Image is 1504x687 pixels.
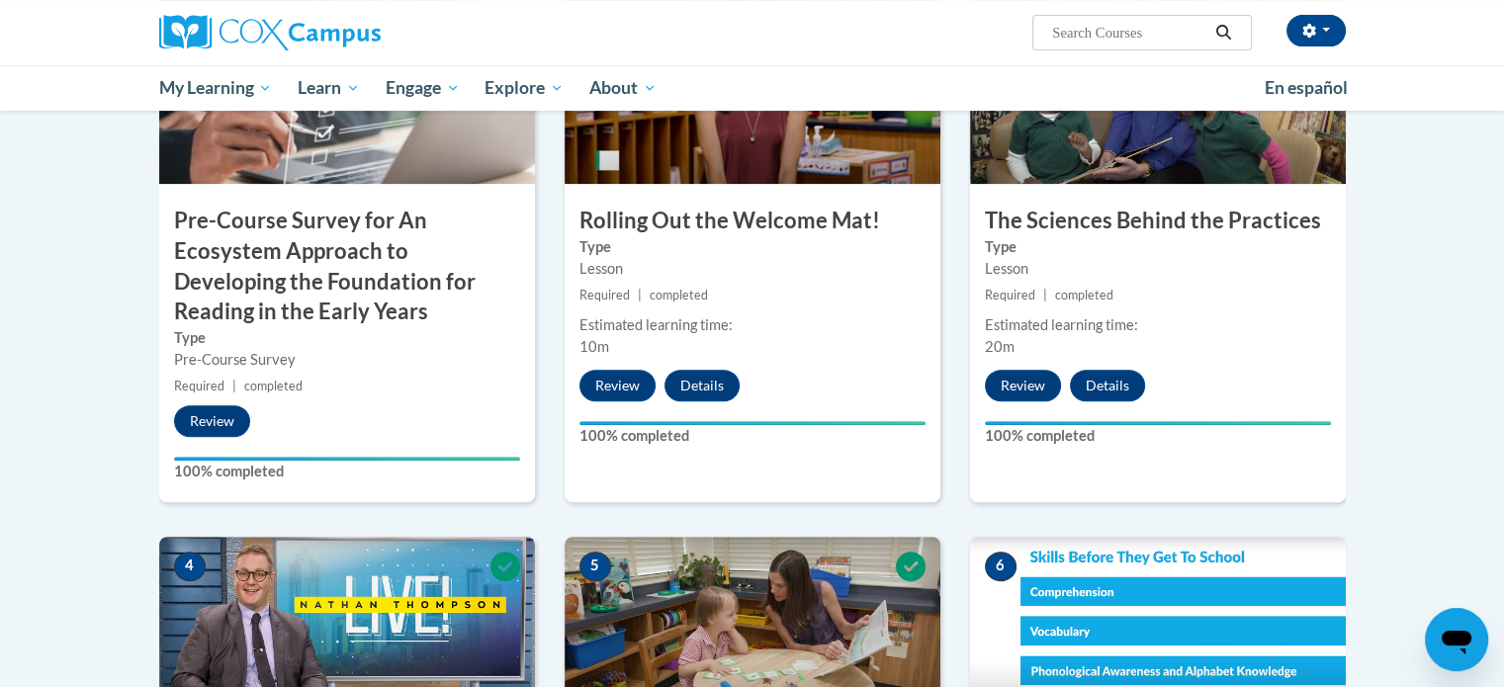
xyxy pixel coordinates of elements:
[985,370,1061,401] button: Review
[579,314,926,336] div: Estimated learning time:
[985,288,1035,302] span: Required
[298,76,360,100] span: Learn
[1055,288,1113,302] span: completed
[1043,288,1047,302] span: |
[174,457,520,461] div: Your progress
[985,338,1015,355] span: 20m
[285,65,373,111] a: Learn
[130,65,1375,111] div: Main menu
[985,314,1331,336] div: Estimated learning time:
[174,405,250,437] button: Review
[985,258,1331,280] div: Lesson
[638,288,642,302] span: |
[174,379,224,393] span: Required
[1252,67,1361,109] a: En español
[579,370,656,401] button: Review
[386,76,460,100] span: Engage
[579,421,926,425] div: Your progress
[576,65,669,111] a: About
[589,76,657,100] span: About
[579,258,926,280] div: Lesson
[158,76,272,100] span: My Learning
[985,425,1331,447] label: 100% completed
[146,65,286,111] a: My Learning
[159,15,535,50] a: Cox Campus
[1208,21,1238,44] button: Search
[970,206,1346,236] h3: The Sciences Behind the Practices
[1425,608,1488,671] iframe: Botón para iniciar la ventana de mensajería
[174,327,520,349] label: Type
[244,379,303,393] span: completed
[985,552,1017,581] span: 6
[650,288,708,302] span: completed
[159,206,535,327] h3: Pre-Course Survey for An Ecosystem Approach to Developing the Foundation for Reading in the Early...
[579,288,630,302] span: Required
[985,421,1331,425] div: Your progress
[985,236,1331,258] label: Type
[1265,77,1348,98] span: En español
[174,349,520,371] div: Pre-Course Survey
[174,461,520,482] label: 100% completed
[1286,15,1346,46] button: Account Settings
[664,370,740,401] button: Details
[159,15,381,50] img: Cox Campus
[472,65,576,111] a: Explore
[579,425,926,447] label: 100% completed
[579,236,926,258] label: Type
[485,76,564,100] span: Explore
[579,552,611,581] span: 5
[579,338,609,355] span: 10m
[373,65,473,111] a: Engage
[232,379,236,393] span: |
[1050,21,1208,44] input: Search Courses
[174,552,206,581] span: 4
[565,206,940,236] h3: Rolling Out the Welcome Mat!
[1070,370,1145,401] button: Details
